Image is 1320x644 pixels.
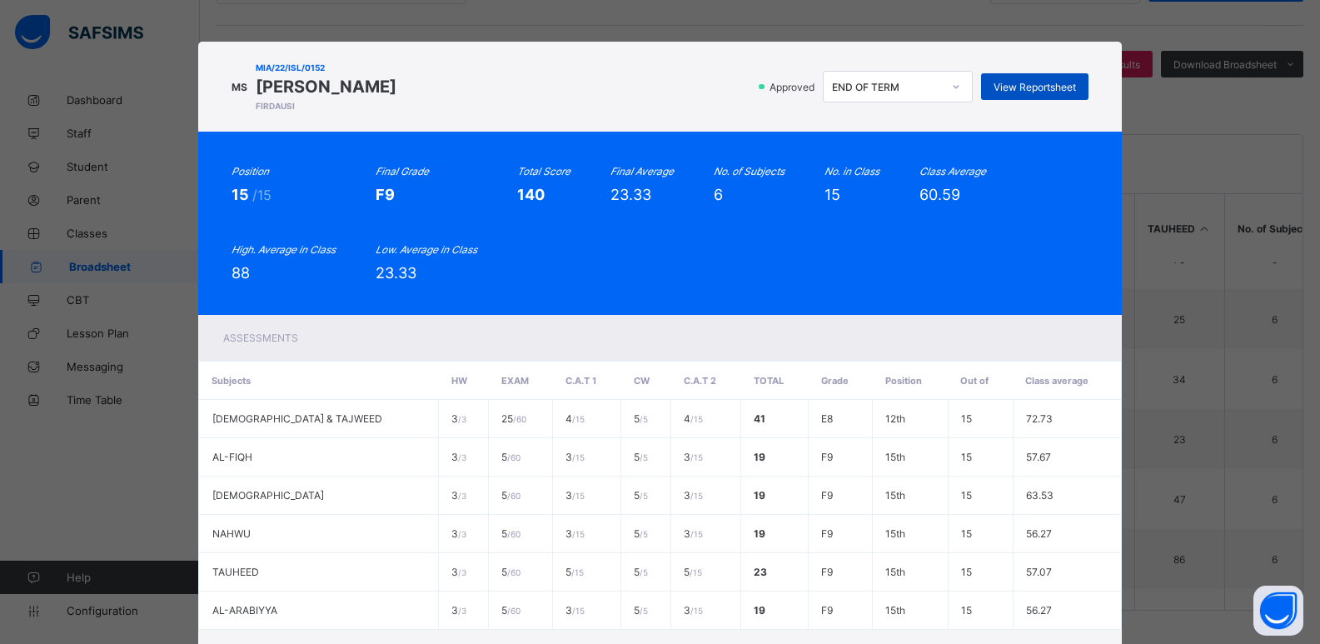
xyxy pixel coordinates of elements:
[885,566,905,578] span: 15th
[684,412,703,425] span: 4
[256,62,396,72] span: MIA/22/ISL/0152
[565,527,585,540] span: 3
[684,489,703,502] span: 3
[640,414,648,424] span: / 5
[634,566,648,578] span: 5
[824,186,840,203] span: 15
[1026,451,1051,463] span: 57.67
[571,567,584,577] span: / 15
[451,566,466,578] span: 3
[232,186,252,203] span: 15
[501,489,521,502] span: 5
[640,529,648,539] span: / 5
[572,529,585,539] span: / 15
[754,566,767,578] span: 23
[821,604,833,617] span: F9
[252,187,271,203] span: /15
[458,491,466,501] span: / 3
[634,489,648,502] span: 5
[458,529,466,539] span: / 3
[572,606,585,616] span: / 15
[885,412,905,425] span: 12th
[821,375,849,387] span: Grade
[690,567,702,577] span: / 15
[232,243,336,256] i: High. Average in Class
[458,606,466,616] span: / 3
[640,452,648,462] span: / 5
[885,451,905,463] span: 15th
[754,412,765,425] span: 41
[212,375,251,387] span: Subjects
[256,101,396,111] span: FIRDAUSI
[754,489,765,502] span: 19
[1253,586,1303,636] button: Open asap
[451,451,466,463] span: 3
[690,452,703,462] span: / 15
[684,566,702,578] span: 5
[376,243,477,256] i: Low. Average in Class
[634,375,650,387] span: CW
[501,375,529,387] span: EXAM
[919,165,986,177] i: Class Average
[885,527,905,540] span: 15th
[501,527,521,540] span: 5
[223,332,298,344] span: Assessments
[517,165,570,177] i: Total Score
[565,566,584,578] span: 5
[256,77,396,97] span: [PERSON_NAME]
[1025,375,1088,387] span: Class average
[212,489,324,502] span: [DEMOGRAPHIC_DATA]
[1026,527,1052,540] span: 56.27
[610,165,674,177] i: Final Average
[507,606,521,616] span: / 60
[690,606,703,616] span: / 15
[885,489,905,502] span: 15th
[212,604,277,617] span: AL-ARABIYYA
[1026,489,1054,502] span: 63.53
[507,567,521,577] span: / 60
[507,452,521,462] span: / 60
[565,412,585,425] span: 4
[821,566,833,578] span: F9
[714,165,785,177] i: No. of Subjects
[501,412,526,425] span: 25
[684,375,716,387] span: C.A.T 2
[885,604,905,617] span: 15th
[690,414,703,424] span: / 15
[684,451,703,463] span: 3
[610,186,651,203] span: 23.33
[501,566,521,578] span: 5
[821,527,833,540] span: F9
[885,375,922,387] span: Position
[376,165,429,177] i: Final Grade
[634,451,648,463] span: 5
[565,604,585,617] span: 3
[376,186,395,203] span: F9
[634,412,648,425] span: 5
[824,165,879,177] i: No. in Class
[507,491,521,501] span: / 60
[640,606,648,616] span: / 5
[684,527,703,540] span: 3
[212,412,382,425] span: [DEMOGRAPHIC_DATA] & TAJWEED
[565,451,585,463] span: 3
[684,604,703,617] span: 3
[961,489,972,502] span: 15
[572,414,585,424] span: / 15
[565,489,585,502] span: 3
[768,81,819,93] span: Approved
[212,451,252,463] span: AL-FIQH
[212,527,251,540] span: NAHWU
[458,452,466,462] span: / 3
[451,412,466,425] span: 3
[1026,412,1053,425] span: 72.73
[821,451,833,463] span: F9
[212,566,259,578] span: TAUHEED
[961,566,972,578] span: 15
[1026,604,1052,617] span: 56.27
[565,375,596,387] span: C.A.T 1
[451,527,466,540] span: 3
[501,604,521,617] span: 5
[961,451,972,463] span: 15
[960,375,989,387] span: Out of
